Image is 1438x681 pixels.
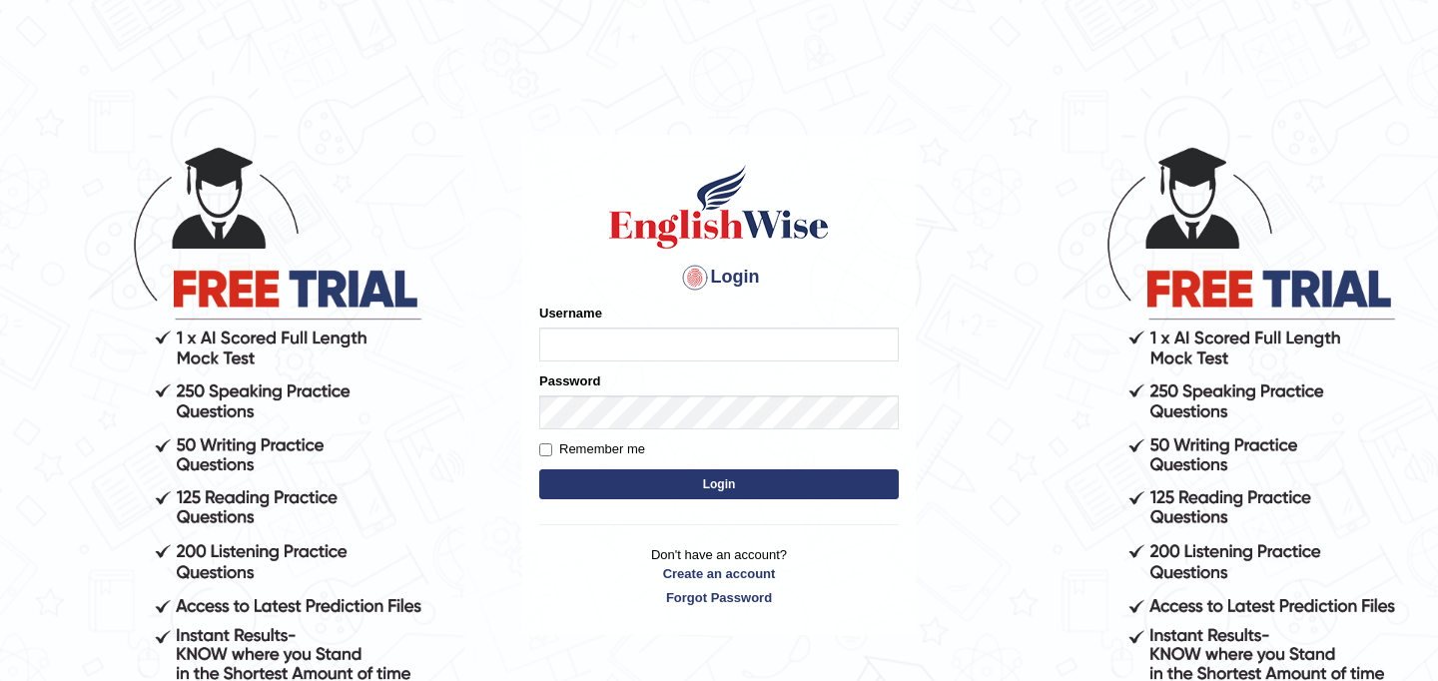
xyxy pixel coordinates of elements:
[539,564,899,583] a: Create an account
[539,262,899,294] h4: Login
[539,439,645,459] label: Remember me
[539,545,899,607] p: Don't have an account?
[605,162,833,252] img: Logo of English Wise sign in for intelligent practice with AI
[539,588,899,607] a: Forgot Password
[539,469,899,499] button: Login
[539,371,600,390] label: Password
[539,304,602,323] label: Username
[539,443,552,456] input: Remember me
